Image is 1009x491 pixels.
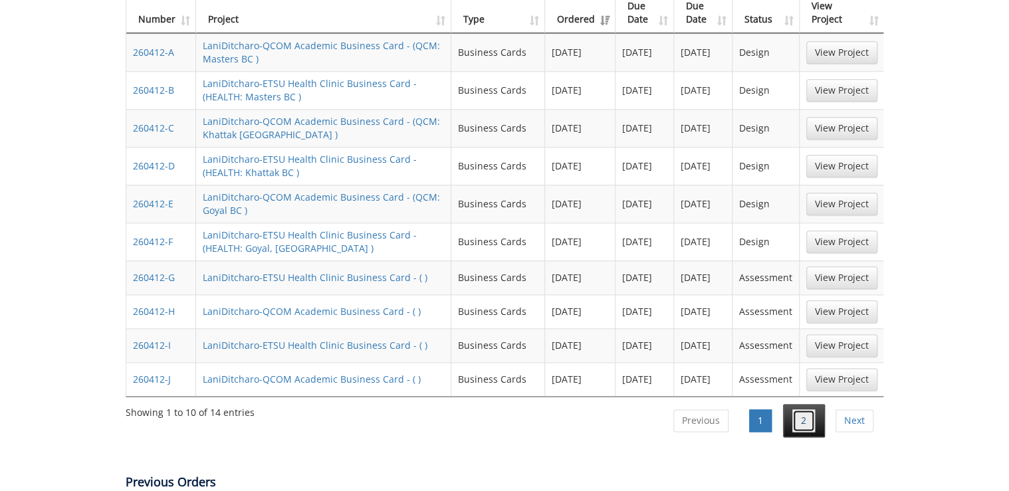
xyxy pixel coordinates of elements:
[451,362,544,396] td: Business Cards
[616,71,674,109] td: [DATE]
[616,328,674,362] td: [DATE]
[203,191,440,217] a: LaniDitcharo-QCOM Academic Business Card - (QCM: Goyal BC )
[732,260,800,294] td: Assessment
[451,109,544,147] td: Business Cards
[674,185,732,223] td: [DATE]
[732,71,800,109] td: Design
[806,155,877,177] a: View Project
[616,362,674,396] td: [DATE]
[133,373,171,385] a: 260412-J
[806,334,877,357] a: View Project
[836,409,873,432] a: Next
[203,271,427,284] a: LaniDitcharo-ETSU Health Clinic Business Card - ( )
[545,185,616,223] td: [DATE]
[451,33,544,71] td: Business Cards
[545,223,616,260] td: [DATE]
[616,260,674,294] td: [DATE]
[545,147,616,185] td: [DATE]
[203,305,421,318] a: LaniDitcharo-QCOM Academic Business Card - ( )
[674,71,732,109] td: [DATE]
[732,185,800,223] td: Design
[203,115,440,141] a: LaniDitcharo-QCOM Academic Business Card - (QCM: Khattak [GEOGRAPHIC_DATA] )
[674,223,732,260] td: [DATE]
[133,122,174,134] a: 260412-C
[133,271,175,284] a: 260412-G
[674,109,732,147] td: [DATE]
[545,294,616,328] td: [DATE]
[133,159,175,172] a: 260412-D
[616,33,674,71] td: [DATE]
[674,147,732,185] td: [DATE]
[616,109,674,147] td: [DATE]
[203,153,417,179] a: LaniDitcharo-ETSU Health Clinic Business Card - (HEALTH: Khattak BC )
[545,260,616,294] td: [DATE]
[545,328,616,362] td: [DATE]
[203,77,417,103] a: LaniDitcharo-ETSU Health Clinic Business Card - (HEALTH: Masters BC )
[732,147,800,185] td: Design
[545,71,616,109] td: [DATE]
[806,117,877,140] a: View Project
[616,147,674,185] td: [DATE]
[806,300,877,323] a: View Project
[806,368,877,391] a: View Project
[673,409,729,432] a: Previous
[451,260,544,294] td: Business Cards
[616,185,674,223] td: [DATE]
[674,33,732,71] td: [DATE]
[616,294,674,328] td: [DATE]
[732,294,800,328] td: Assessment
[806,266,877,289] a: View Project
[674,328,732,362] td: [DATE]
[451,328,544,362] td: Business Cards
[133,84,174,96] a: 260412-B
[732,33,800,71] td: Design
[732,109,800,147] td: Design
[133,235,173,248] a: 260412-F
[674,362,732,396] td: [DATE]
[126,401,255,419] div: Showing 1 to 10 of 14 entries
[806,79,877,102] a: View Project
[545,109,616,147] td: [DATE]
[806,41,877,64] a: View Project
[674,260,732,294] td: [DATE]
[133,46,174,58] a: 260412-A
[545,362,616,396] td: [DATE]
[674,294,732,328] td: [DATE]
[203,39,440,65] a: LaniDitcharo-QCOM Academic Business Card - (QCM: Masters BC )
[203,229,417,254] a: LaniDitcharo-ETSU Health Clinic Business Card - (HEALTH: Goyal, [GEOGRAPHIC_DATA] )
[133,197,173,210] a: 260412-E
[732,328,800,362] td: Assessment
[806,193,877,215] a: View Project
[133,305,175,318] a: 260412-H
[616,223,674,260] td: [DATE]
[545,33,616,71] td: [DATE]
[203,339,427,351] a: LaniDitcharo-ETSU Health Clinic Business Card - ( )
[133,339,171,351] a: 260412-I
[203,373,421,385] a: LaniDitcharo-QCOM Academic Business Card - ( )
[451,185,544,223] td: Business Cards
[749,409,772,432] a: 1
[451,147,544,185] td: Business Cards
[451,223,544,260] td: Business Cards
[732,362,800,396] td: Assessment
[806,231,877,253] a: View Project
[451,71,544,109] td: Business Cards
[451,294,544,328] td: Business Cards
[792,409,815,432] a: 2
[732,223,800,260] td: Design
